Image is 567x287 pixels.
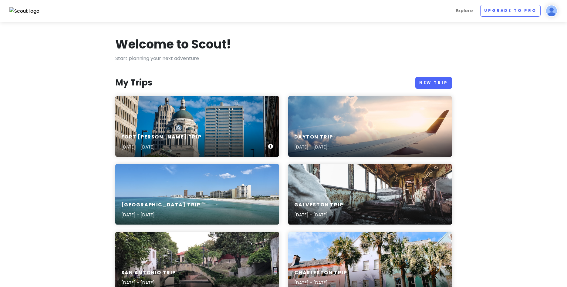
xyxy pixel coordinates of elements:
[415,77,452,89] a: New Trip
[294,134,333,140] h6: Dayton trip
[121,134,202,140] h6: Fort [PERSON_NAME] Trip
[115,77,152,88] h3: My Trips
[121,202,201,208] h6: [GEOGRAPHIC_DATA] Trip
[294,279,347,286] p: [DATE] - [DATE]
[121,270,176,276] h6: San Antonio Trip
[288,164,452,225] a: an abandoned train car filled with lots of furnitureGalveston Trip[DATE] - [DATE]
[294,202,343,208] h6: Galveston Trip
[115,164,279,225] a: buildings near body of water under blue sky[GEOGRAPHIC_DATA] Trip[DATE] - [DATE]
[115,36,231,52] h1: Welcome to Scout!
[294,144,333,150] p: [DATE] - [DATE]
[121,212,201,218] p: [DATE] - [DATE]
[288,96,452,157] a: aerial photography of airlinerDayton trip[DATE] - [DATE]
[9,7,40,15] img: Scout logo
[545,5,558,17] img: User profile
[453,5,475,17] a: Explore
[121,279,176,286] p: [DATE] - [DATE]
[115,96,279,157] a: white and blue concrete building during daytimeFort [PERSON_NAME] Trip[DATE] - [DATE]
[115,55,452,62] p: Start planning your next adventure
[294,270,347,276] h6: Charleston Trip
[480,5,541,17] a: Upgrade to Pro
[294,212,343,218] p: [DATE] - [DATE]
[121,144,202,150] p: [DATE] - [DATE]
